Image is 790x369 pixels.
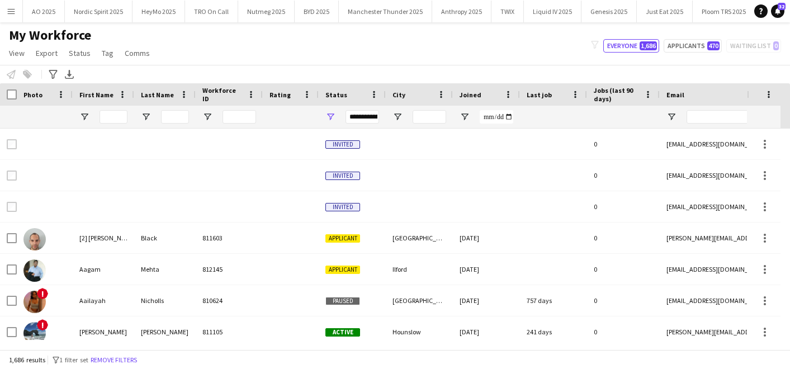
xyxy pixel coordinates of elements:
[133,1,185,22] button: HeyMo 2025
[524,1,581,22] button: Liquid IV 2025
[134,254,196,285] div: Mehta
[587,191,660,222] div: 0
[587,160,660,191] div: 0
[392,91,405,99] span: City
[196,316,263,347] div: 811105
[693,1,755,22] button: Ploom TRS 2025
[23,259,46,282] img: Aagam Mehta
[134,285,196,316] div: Nicholls
[64,46,95,60] a: Status
[23,322,46,344] img: Aakash Panuganti
[73,254,134,285] div: Aagam
[69,48,91,58] span: Status
[603,39,659,53] button: Everyone1,686
[453,285,520,316] div: [DATE]
[120,46,154,60] a: Comms
[73,285,134,316] div: Aailayah
[196,254,263,285] div: 812145
[460,112,470,122] button: Open Filter Menu
[386,223,453,253] div: [GEOGRAPHIC_DATA]
[7,202,17,212] input: Row Selection is disabled for this row (unchecked)
[325,172,360,180] span: Invited
[325,328,360,337] span: Active
[125,48,150,58] span: Comms
[587,254,660,285] div: 0
[134,223,196,253] div: Black
[460,91,481,99] span: Joined
[587,223,660,253] div: 0
[63,68,76,81] app-action-btn: Export XLSX
[79,91,113,99] span: First Name
[666,112,677,122] button: Open Filter Menu
[325,297,360,305] span: Paused
[413,110,446,124] input: City Filter Input
[73,316,134,347] div: [PERSON_NAME]
[223,110,256,124] input: Workforce ID Filter Input
[325,234,360,243] span: Applicant
[771,4,784,18] a: 32
[73,223,134,253] div: [2] [PERSON_NAME]
[453,223,520,253] div: [DATE]
[339,1,432,22] button: Manchester Thunder 2025
[238,1,295,22] button: Nutmeg 2025
[97,46,118,60] a: Tag
[587,285,660,316] div: 0
[527,91,552,99] span: Last job
[7,139,17,149] input: Row Selection is disabled for this row (unchecked)
[4,46,29,60] a: View
[664,39,722,53] button: Applicants470
[325,266,360,274] span: Applicant
[36,48,58,58] span: Export
[778,3,786,10] span: 32
[134,316,196,347] div: [PERSON_NAME]
[386,285,453,316] div: [GEOGRAPHIC_DATA]
[520,316,587,347] div: 241 days
[88,354,139,366] button: Remove filters
[386,316,453,347] div: Hounslow
[325,91,347,99] span: Status
[46,68,60,81] app-action-btn: Advanced filters
[141,112,151,122] button: Open Filter Menu
[185,1,238,22] button: TRO On Call
[666,91,684,99] span: Email
[295,1,339,22] button: BYD 2025
[37,288,48,299] span: !
[23,91,42,99] span: Photo
[202,112,212,122] button: Open Filter Menu
[23,228,46,250] img: [2] Bradley Black
[161,110,189,124] input: Last Name Filter Input
[269,91,291,99] span: Rating
[141,91,174,99] span: Last Name
[392,112,403,122] button: Open Filter Menu
[453,316,520,347] div: [DATE]
[23,1,65,22] button: AO 2025
[707,41,720,50] span: 470
[65,1,133,22] button: Nordic Spirit 2025
[325,203,360,211] span: Invited
[9,27,91,44] span: My Workforce
[587,129,660,159] div: 0
[59,356,88,364] span: 1 filter set
[581,1,637,22] button: Genesis 2025
[31,46,62,60] a: Export
[9,48,25,58] span: View
[196,223,263,253] div: 811603
[432,1,491,22] button: Anthropy 2025
[325,112,335,122] button: Open Filter Menu
[102,48,113,58] span: Tag
[23,291,46,313] img: Aailayah Nicholls
[202,86,243,103] span: Workforce ID
[587,316,660,347] div: 0
[520,285,587,316] div: 757 days
[7,171,17,181] input: Row Selection is disabled for this row (unchecked)
[79,112,89,122] button: Open Filter Menu
[386,254,453,285] div: Ilford
[491,1,524,22] button: TWIX
[196,285,263,316] div: 810624
[637,1,693,22] button: Just Eat 2025
[325,140,360,149] span: Invited
[453,254,520,285] div: [DATE]
[640,41,657,50] span: 1,686
[480,110,513,124] input: Joined Filter Input
[594,86,640,103] span: Jobs (last 90 days)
